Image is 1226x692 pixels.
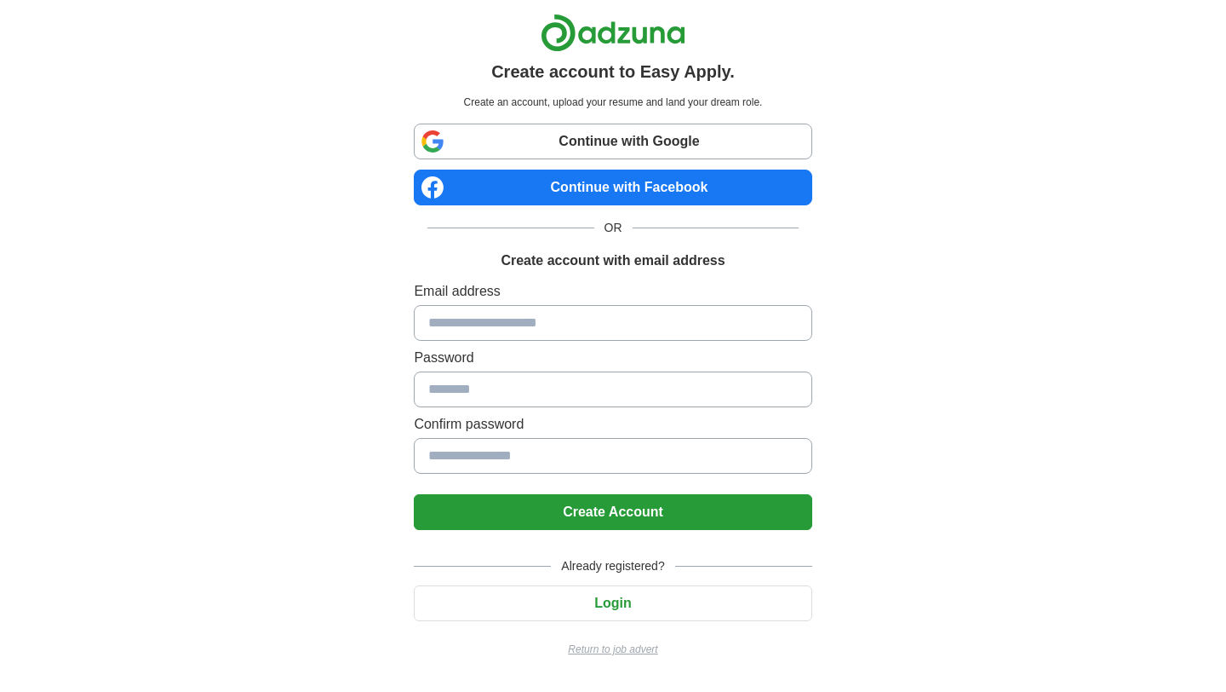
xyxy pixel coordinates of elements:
button: Login [414,585,811,621]
label: Confirm password [414,414,811,435]
h1: Create account to Easy Apply. [491,59,735,84]
label: Password [414,348,811,368]
button: Create Account [414,494,811,530]
p: Create an account, upload your resume and land your dream role. [417,95,808,110]
a: Continue with Facebook [414,170,811,205]
span: Already registered? [551,557,674,575]
span: OR [594,219,633,237]
img: Adzuna logo [541,14,685,52]
a: Login [414,596,811,610]
h1: Create account with email address [501,251,725,271]
a: Return to job advert [414,642,811,657]
label: Email address [414,281,811,302]
a: Continue with Google [414,124,811,159]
